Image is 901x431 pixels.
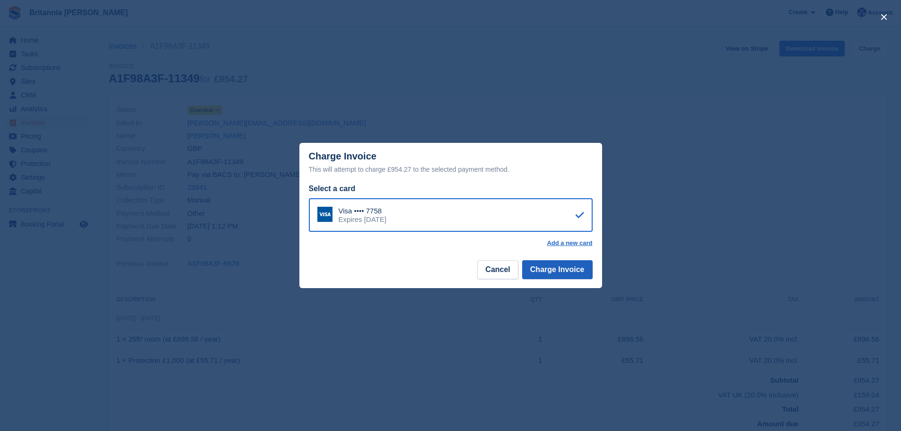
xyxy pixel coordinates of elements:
[339,215,386,224] div: Expires [DATE]
[309,151,593,175] div: Charge Invoice
[309,183,593,194] div: Select a card
[522,260,593,279] button: Charge Invoice
[339,207,386,215] div: Visa •••• 7758
[317,207,332,222] img: Visa Logo
[477,260,518,279] button: Cancel
[547,239,592,247] a: Add a new card
[876,9,892,25] button: close
[309,164,593,175] div: This will attempt to charge £954.27 to the selected payment method.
